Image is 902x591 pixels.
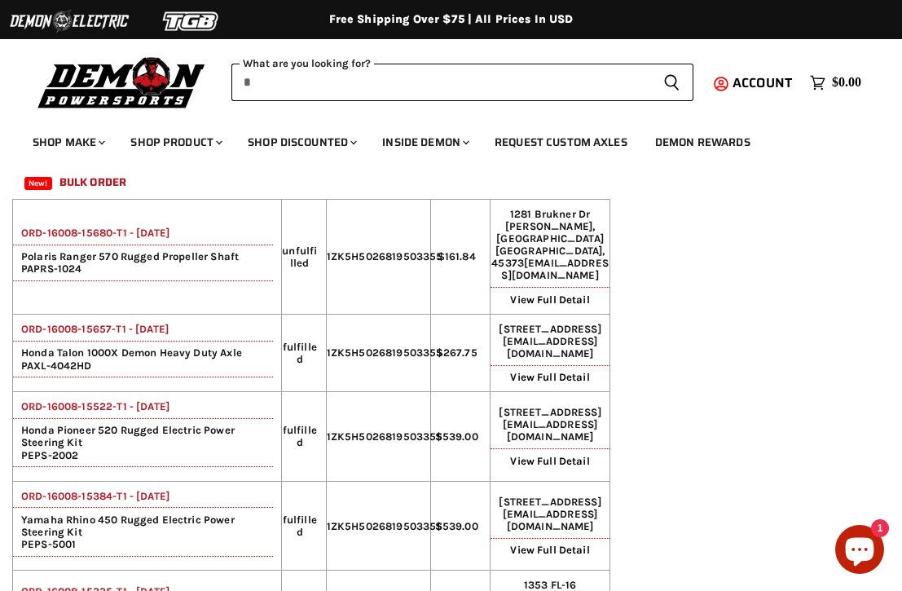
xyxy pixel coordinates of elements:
[733,73,792,93] span: Account
[235,126,367,159] a: Shop Discounted
[503,418,597,443] span: [EMAIL_ADDRESS][DOMAIN_NAME]
[503,335,597,359] span: [EMAIL_ADDRESS][DOMAIN_NAME]
[503,508,597,532] span: [EMAIL_ADDRESS][DOMAIN_NAME]
[13,359,92,372] span: PAXL-4042HD
[13,514,273,538] span: Yamaha Rhino 450 Rugged Electric Power Steering Kit
[436,346,477,359] span: $267.75
[13,424,273,448] span: Honda Pioneer 520 Rugged Electric Power Steering Kit
[281,199,326,314] td: unfulfilled
[510,544,589,556] a: View Full Detail
[438,250,476,262] span: $161.84
[370,126,479,159] a: Inside Demon
[510,455,589,467] a: View Full Detail
[491,314,610,391] td: [STREET_ADDRESS]
[830,525,889,578] inbox-online-store-chat: Shopify online store chat
[13,323,169,335] a: ORD-16008-15657-T1 - [DATE]
[13,262,82,275] span: PAPRS-1024
[650,64,693,101] button: Search
[13,490,169,502] a: ORD-16008-15384-T1 - [DATE]
[24,177,52,190] span: New!
[281,392,326,482] td: fulfilled
[33,53,211,111] img: Demon Powersports
[510,293,589,306] a: View Full Detail
[435,520,478,532] span: $539.00
[435,430,478,443] span: $539.00
[47,165,139,199] a: Bulk Order
[802,71,869,95] a: $0.00
[326,199,430,314] td: 1ZK5H5026819503355
[281,314,326,391] td: fulfilled
[326,392,430,482] td: 1ZK5H5026819503355
[501,257,608,281] span: [EMAIL_ADDRESS][DOMAIN_NAME]
[231,64,650,101] input: When autocomplete results are available use up and down arrows to review and enter to select
[510,371,589,383] a: View Full Detail
[832,75,861,90] span: $0.00
[20,126,115,159] a: Shop Make
[118,126,232,159] a: Shop Product
[725,76,802,90] a: Account
[491,392,610,482] td: [STREET_ADDRESS]
[13,538,76,550] span: PEPS-5001
[643,126,763,159] a: Demon Rewards
[13,400,169,412] a: ORD-16008-15522-T1 - [DATE]
[231,64,693,101] form: Product
[482,126,640,159] a: Request Custom Axles
[13,227,169,239] a: ORD-16008-15680-T1 - [DATE]
[13,346,273,359] span: Honda Talon 1000X Demon Heavy Duty Axle
[326,481,430,571] td: 1ZK5H5026819503355
[13,449,78,461] span: PEPS-2002
[491,481,610,571] td: [STREET_ADDRESS]
[8,6,130,37] img: Demon Electric Logo 2
[326,314,430,391] td: 1ZK5H5026819503355
[491,199,610,314] td: 1281 Brukner Dr [PERSON_NAME], [GEOGRAPHIC_DATA] [GEOGRAPHIC_DATA], 45373
[13,250,273,262] span: Polaris Ranger 570 Rugged Propeller Shaft
[281,481,326,571] td: fulfilled
[20,119,857,199] ul: Main menu
[130,6,253,37] img: TGB Logo 2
